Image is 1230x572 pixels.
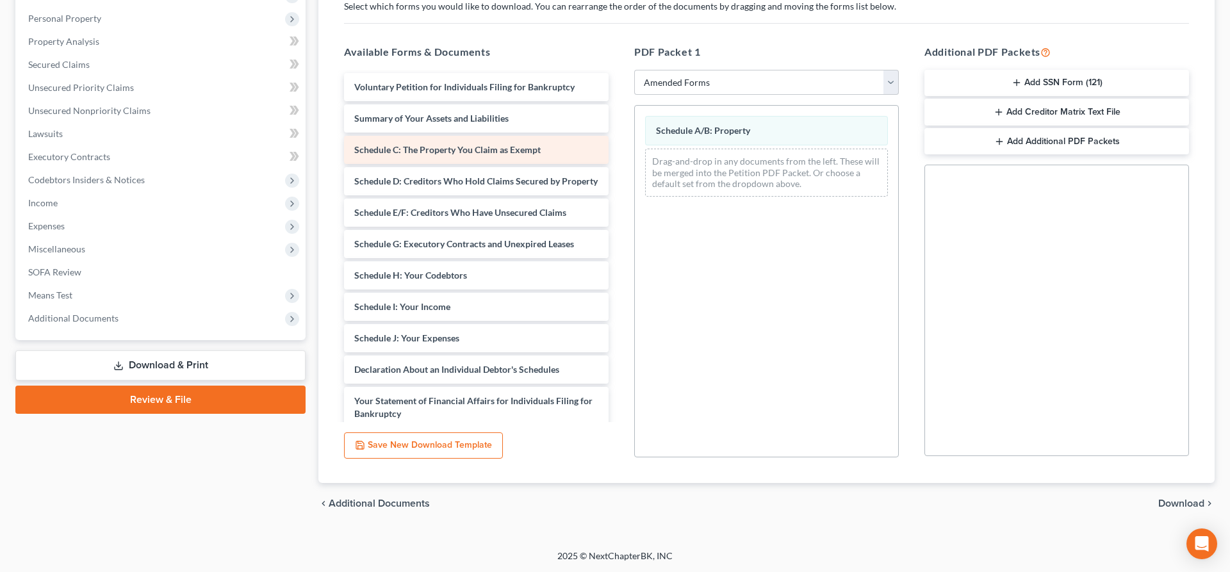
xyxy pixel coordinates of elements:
[354,238,574,249] span: Schedule G: Executory Contracts and Unexpired Leases
[28,128,63,139] span: Lawsuits
[28,151,110,162] span: Executory Contracts
[28,13,101,24] span: Personal Property
[645,149,888,197] div: Drag-and-drop in any documents from the left. These will be merged into the Petition PDF Packet. ...
[656,125,750,136] span: Schedule A/B: Property
[924,128,1189,155] button: Add Additional PDF Packets
[18,99,306,122] a: Unsecured Nonpriority Claims
[354,364,559,375] span: Declaration About an Individual Debtor's Schedules
[354,176,598,186] span: Schedule D: Creditors Who Hold Claims Secured by Property
[354,395,593,419] span: Your Statement of Financial Affairs for Individuals Filing for Bankruptcy
[924,44,1189,60] h5: Additional PDF Packets
[924,99,1189,126] button: Add Creditor Matrix Text File
[354,270,467,281] span: Schedule H: Your Codebtors
[28,290,72,300] span: Means Test
[18,122,306,145] a: Lawsuits
[28,266,81,277] span: SOFA Review
[28,313,119,323] span: Additional Documents
[1158,498,1204,509] span: Download
[329,498,430,509] span: Additional Documents
[1204,498,1215,509] i: chevron_right
[28,105,151,116] span: Unsecured Nonpriority Claims
[354,81,575,92] span: Voluntary Petition for Individuals Filing for Bankruptcy
[18,145,306,168] a: Executory Contracts
[354,332,459,343] span: Schedule J: Your Expenses
[28,197,58,208] span: Income
[15,350,306,380] a: Download & Print
[18,30,306,53] a: Property Analysis
[344,432,503,459] button: Save New Download Template
[924,70,1189,97] button: Add SSN Form (121)
[18,53,306,76] a: Secured Claims
[15,386,306,414] a: Review & File
[354,301,450,312] span: Schedule I: Your Income
[634,44,899,60] h5: PDF Packet 1
[344,44,609,60] h5: Available Forms & Documents
[354,113,509,124] span: Summary of Your Assets and Liabilities
[18,76,306,99] a: Unsecured Priority Claims
[28,36,99,47] span: Property Analysis
[318,498,329,509] i: chevron_left
[1158,498,1215,509] button: Download chevron_right
[28,174,145,185] span: Codebtors Insiders & Notices
[18,261,306,284] a: SOFA Review
[28,59,90,70] span: Secured Claims
[354,144,541,155] span: Schedule C: The Property You Claim as Exempt
[28,82,134,93] span: Unsecured Priority Claims
[28,220,65,231] span: Expenses
[318,498,430,509] a: chevron_left Additional Documents
[354,207,566,218] span: Schedule E/F: Creditors Who Have Unsecured Claims
[1186,528,1217,559] div: Open Intercom Messenger
[28,243,85,254] span: Miscellaneous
